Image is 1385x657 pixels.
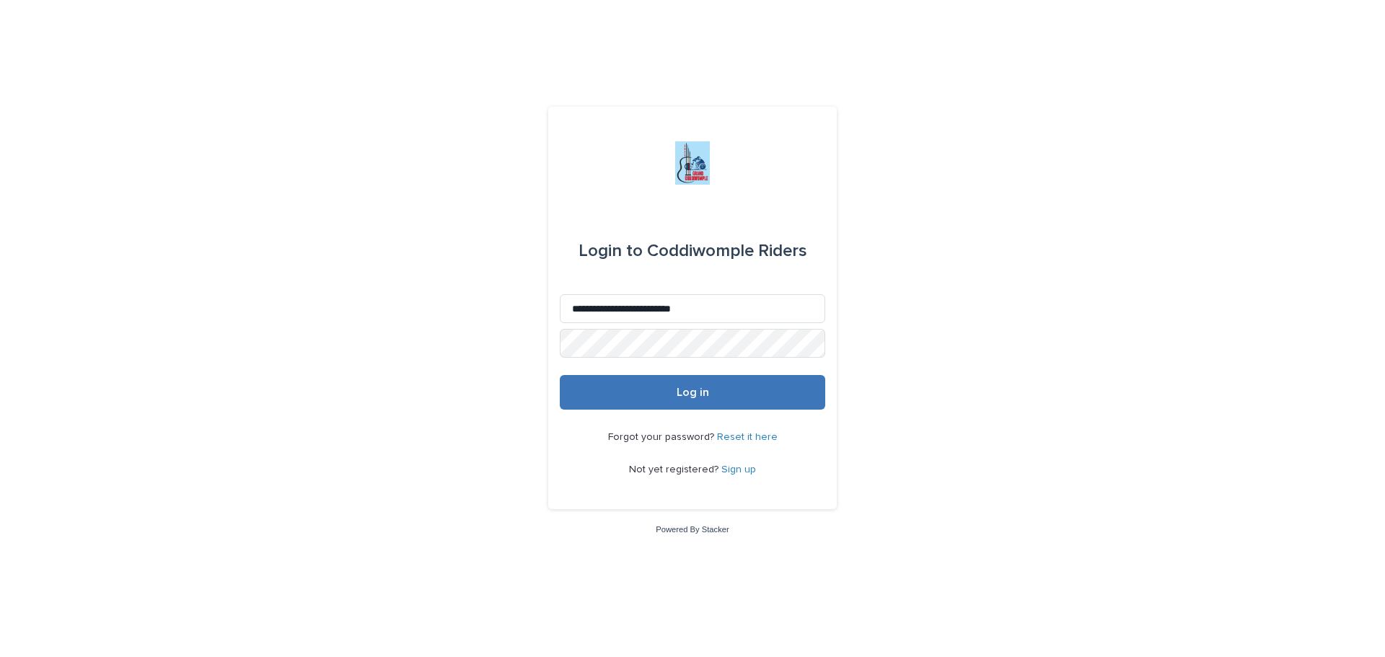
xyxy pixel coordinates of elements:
[560,375,825,410] button: Log in
[629,464,721,475] span: Not yet registered?
[608,432,717,442] span: Forgot your password?
[677,387,709,398] span: Log in
[656,525,729,534] a: Powered By Stacker
[675,141,710,185] img: jxsLJbdS1eYBI7rVAS4p
[579,231,807,271] div: Coddiwomple Riders
[579,242,643,260] span: Login to
[721,464,756,475] a: Sign up
[717,432,778,442] a: Reset it here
